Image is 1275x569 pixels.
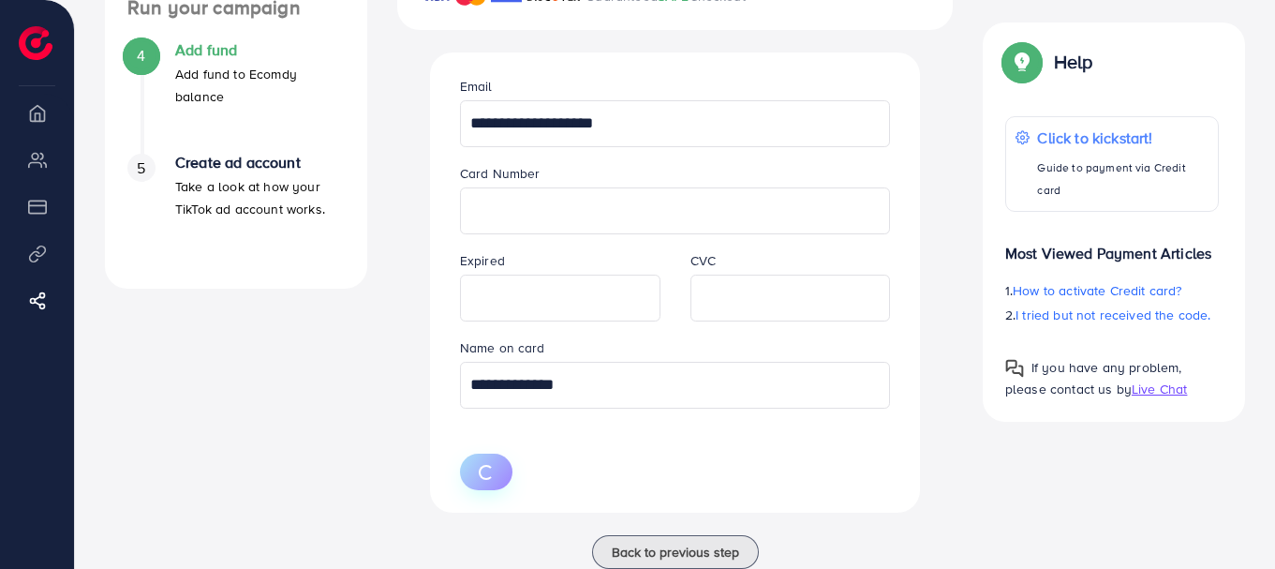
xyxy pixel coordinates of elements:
li: Create ad account [105,154,367,266]
p: Guide to payment via Credit card [1037,157,1208,202]
img: Popup guide [1005,359,1024,378]
span: I tried but not received the code. [1016,306,1210,324]
span: How to activate Credit card? [1013,281,1181,300]
img: logo [19,26,52,60]
span: If you have any problem, please contact us by [1005,358,1182,398]
p: Add fund to Ecomdy balance [175,63,345,108]
iframe: Secure expiration date input frame [470,277,650,319]
p: Take a look at how your TikTok ad account works. [175,175,345,220]
p: 2. [1005,304,1219,326]
span: 5 [137,157,145,179]
p: Help [1054,51,1093,73]
iframe: Chat [1195,485,1261,555]
p: 1. [1005,279,1219,302]
button: Back to previous step [592,535,759,569]
span: 4 [137,45,145,67]
iframe: Secure CVC input frame [701,277,881,319]
label: Name on card [460,338,545,357]
li: Add fund [105,41,367,154]
span: Back to previous step [612,543,739,562]
h4: Create ad account [175,154,345,172]
img: Popup guide [1005,45,1039,79]
label: Expired [460,251,505,270]
label: Card Number [460,164,541,183]
p: Most Viewed Payment Articles [1005,227,1219,264]
label: CVC [690,251,716,270]
span: Live Chat [1132,380,1187,398]
p: Click to kickstart! [1037,127,1208,149]
iframe: Secure card number input frame [470,190,881,232]
label: Email [460,77,493,96]
h4: Add fund [175,41,345,59]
